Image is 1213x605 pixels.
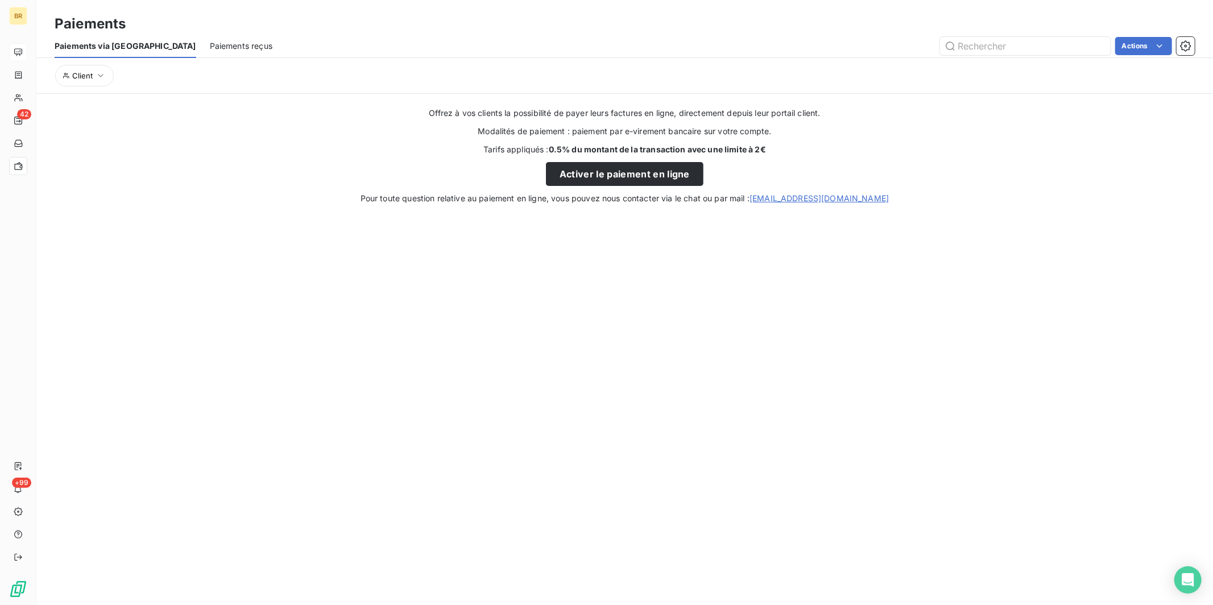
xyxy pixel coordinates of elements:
[483,144,766,155] span: Tarifs appliqués :
[55,14,126,34] h3: Paiements
[940,37,1111,55] input: Rechercher
[55,65,114,86] button: Client
[72,71,93,80] span: Client
[12,478,31,488] span: +99
[429,107,820,119] span: Offrez à vos clients la possibilité de payer leurs factures en ligne, directement depuis leur por...
[478,126,771,137] span: Modalités de paiement : paiement par e-virement bancaire sur votre compte.
[210,40,272,52] span: Paiements reçus
[17,109,31,119] span: 42
[549,144,766,154] strong: 0.5% du montant de la transaction avec une limite à 2€
[1115,37,1172,55] button: Actions
[9,580,27,598] img: Logo LeanPay
[55,40,196,52] span: Paiements via [GEOGRAPHIC_DATA]
[546,162,703,186] button: Activer le paiement en ligne
[361,193,889,204] span: Pour toute question relative au paiement en ligne, vous pouvez nous contacter via le chat ou par ...
[9,111,27,130] a: 42
[750,193,889,203] a: [EMAIL_ADDRESS][DOMAIN_NAME]
[1174,566,1202,594] div: Open Intercom Messenger
[9,7,27,25] div: BR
